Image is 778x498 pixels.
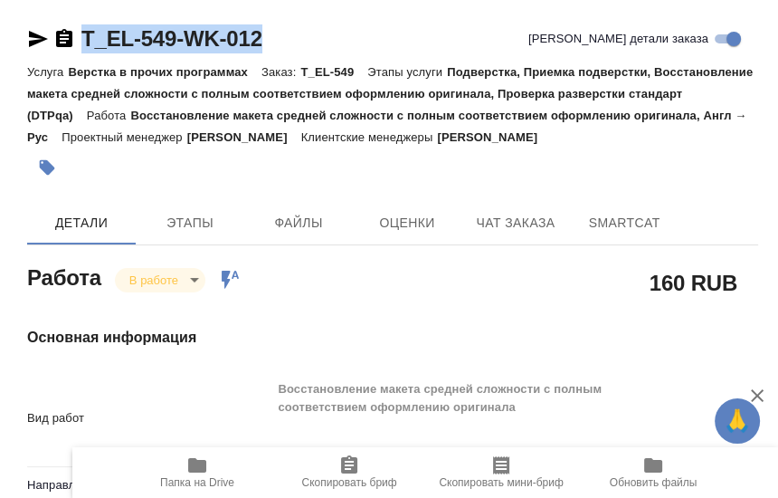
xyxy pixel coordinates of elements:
span: Файлы [255,212,342,235]
p: Проектный менеджер [62,130,186,144]
button: Скопировать ссылку для ЯМессенджера [27,28,49,50]
p: Восстановление макета средней сложности с полным соответствием оформлению оригинала, Англ → Рус [27,109,746,144]
p: Этапы услуги [367,65,447,79]
button: Скопировать мини-бриф [425,447,577,498]
button: 🙏 [715,398,760,444]
p: Верстка в прочих программах [68,65,261,79]
p: Заказ: [261,65,300,79]
span: Скопировать бриф [301,476,396,489]
span: Оценки [364,212,451,235]
span: Обновить файлы [610,476,697,489]
span: Чат заказа [472,212,559,235]
span: Папка на Drive [160,476,234,489]
span: Скопировать мини-бриф [439,476,563,489]
p: Вид работ [27,409,270,427]
div: В работе [115,268,205,292]
span: [PERSON_NAME] детали заказа [528,30,708,48]
span: Детали [38,212,125,235]
p: Направление перевода [27,476,270,494]
span: 🙏 [722,402,753,440]
button: Скопировать бриф [273,447,425,498]
h4: Основная информация [27,327,758,349]
p: Работа [87,109,131,122]
span: SmartCat [581,212,668,235]
p: T_EL-549 [300,65,367,79]
button: Папка на Drive [121,447,273,498]
h2: Работа [27,260,101,292]
p: [PERSON_NAME] [437,130,551,144]
button: Обновить файлы [577,447,729,498]
span: Этапы [147,212,233,235]
a: T_EL-549-WK-012 [81,26,262,51]
p: Клиентские менеджеры [301,130,438,144]
button: Добавить тэг [27,148,67,187]
p: Подверстка, Приемка подверстки, Восстановление макета средней сложности с полным соответствием оф... [27,65,753,122]
button: Скопировать ссылку [53,28,75,50]
button: В работе [124,273,184,288]
p: [PERSON_NAME] [187,130,301,144]
h2: 160 RUB [650,267,737,298]
p: Услуга [27,65,68,79]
